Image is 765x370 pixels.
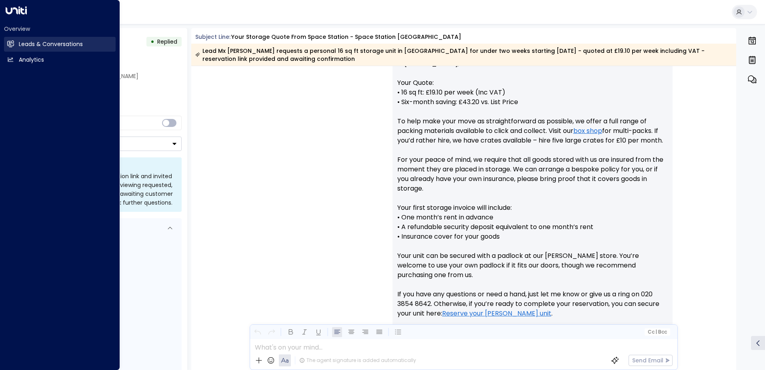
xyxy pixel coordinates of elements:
button: Cc|Bcc [644,328,670,336]
a: Analytics [4,52,116,67]
div: • [150,34,154,49]
a: box shop [573,126,602,136]
h2: Overview [4,25,116,33]
button: Undo [252,327,262,337]
div: Lead Mx [PERSON_NAME] requests a personal 16 sq ft storage unit in [GEOGRAPHIC_DATA] for under tw... [195,47,732,63]
a: Reserve your [PERSON_NAME] unit [442,309,551,318]
p: Hi [PERSON_NAME], Your Quote: • 16 sq ft: £19.10 per week (Inc VAT) • Six-month saving: £43.20 vs... [397,59,668,347]
a: Leads & Conversations [4,37,116,52]
span: | [655,329,657,335]
span: Cc Bcc [647,329,667,335]
h2: Analytics [19,56,44,64]
span: Subject Line: [195,33,230,41]
span: Replied [157,38,177,46]
div: Your storage quote from Space Station - Space Station [GEOGRAPHIC_DATA] [231,33,461,41]
div: The agent signature is added automatically [299,357,416,364]
button: Redo [266,327,276,337]
h2: Leads & Conversations [19,40,83,48]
